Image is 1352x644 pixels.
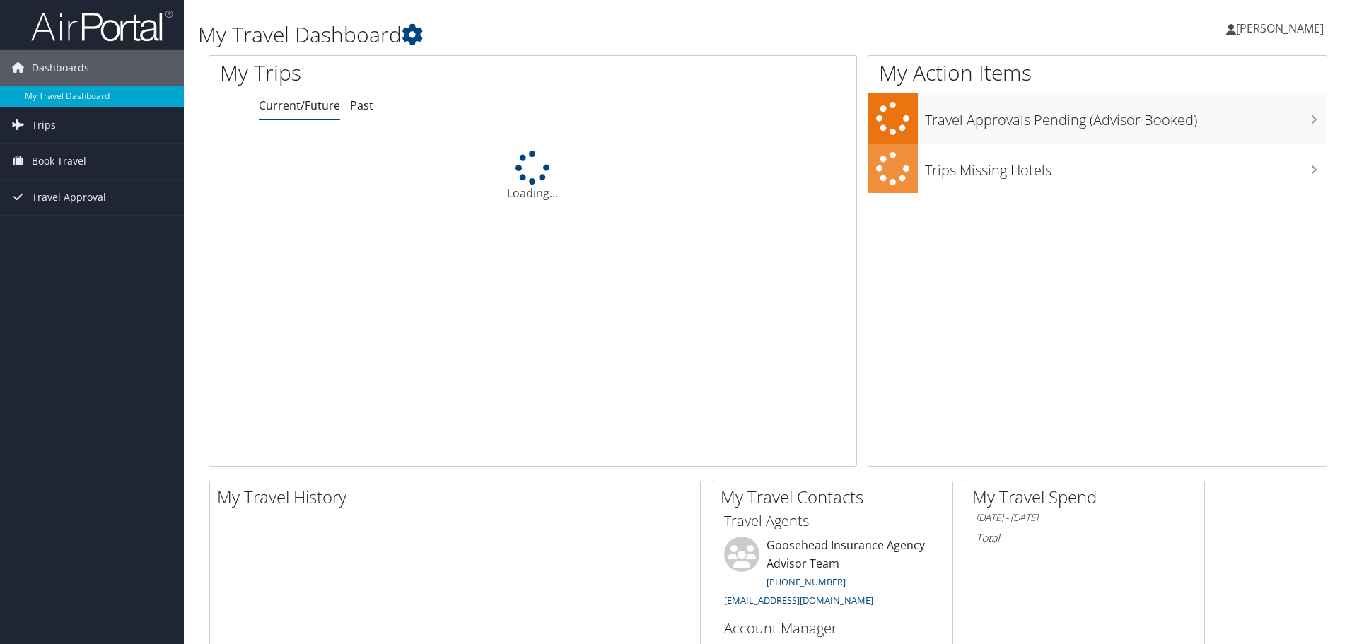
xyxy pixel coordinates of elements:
[925,103,1327,130] h3: Travel Approvals Pending (Advisor Booked)
[217,485,700,509] h2: My Travel History
[32,180,106,215] span: Travel Approval
[1226,7,1338,49] a: [PERSON_NAME]
[209,151,856,201] div: Loading...
[1236,21,1324,36] span: [PERSON_NAME]
[868,93,1327,144] a: Travel Approvals Pending (Advisor Booked)
[350,98,373,113] a: Past
[721,485,952,509] h2: My Travel Contacts
[32,144,86,179] span: Book Travel
[220,58,576,88] h1: My Trips
[925,153,1327,180] h3: Trips Missing Hotels
[724,619,942,638] h3: Account Manager
[868,144,1327,194] a: Trips Missing Hotels
[976,530,1194,546] h6: Total
[868,58,1327,88] h1: My Action Items
[32,50,89,86] span: Dashboards
[198,20,958,49] h1: My Travel Dashboard
[976,511,1194,525] h6: [DATE] - [DATE]
[32,107,56,143] span: Trips
[724,594,873,607] a: [EMAIL_ADDRESS][DOMAIN_NAME]
[767,575,846,588] a: [PHONE_NUMBER]
[972,485,1204,509] h2: My Travel Spend
[724,511,942,531] h3: Travel Agents
[717,537,949,612] li: Goosehead Insurance Agency Advisor Team
[31,9,173,42] img: airportal-logo.png
[259,98,340,113] a: Current/Future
